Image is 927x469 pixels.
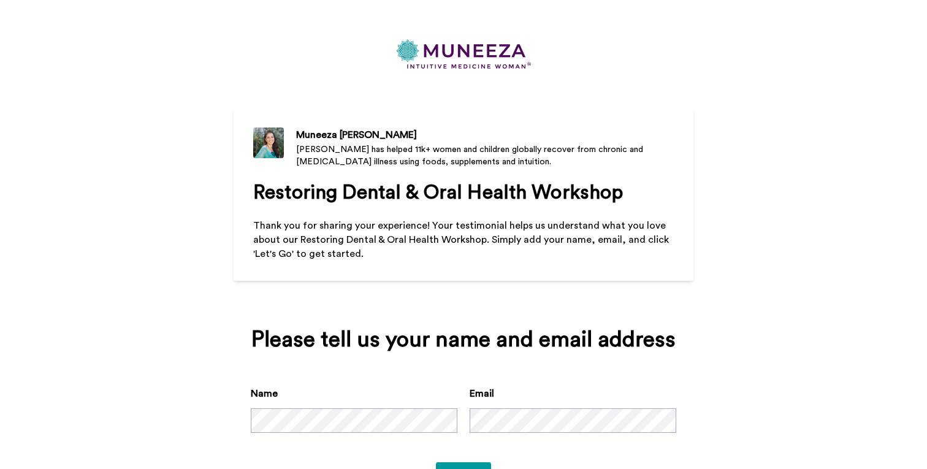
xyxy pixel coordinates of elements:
[251,386,278,401] label: Name
[253,183,623,202] span: Restoring Dental & Oral Health Workshop
[470,386,494,401] label: Email
[251,327,676,352] div: Please tell us your name and email address
[253,128,284,158] img: Muneeza has helped 11k+ women and children globally recover from chronic and autoimmune illness u...
[253,221,671,259] span: Thank you for sharing your experience! Your testimonial helps us understand what you love about o...
[296,143,674,168] div: [PERSON_NAME] has helped 11k+ women and children globally recover from chronic and [MEDICAL_DATA]...
[296,128,674,142] div: Muneeza [PERSON_NAME]
[396,39,531,69] img: https://cdn.bonjoro.com/media/b2f974af-68dd-48dc-87f6-34e5f7aa13d8/3f5b7e11-f035-467b-9f11-220032...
